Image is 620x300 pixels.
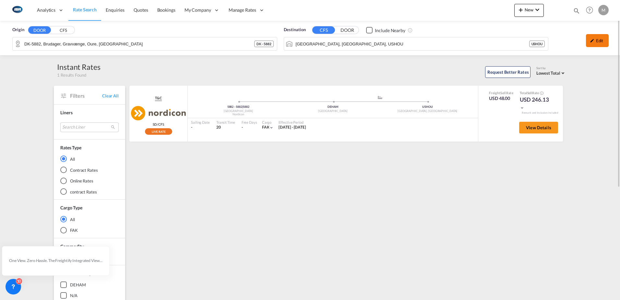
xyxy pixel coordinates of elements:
md-icon: Unchecked: Ignores neighbouring ports when fetching rates.Checked : Includes neighbouring ports w... [408,28,413,33]
div: Free Days [242,120,257,125]
button: Spot Rates are dynamic & can fluctuate with time [539,91,543,95]
span: Origin [12,27,24,33]
div: [GEOGRAPHIC_DATA] [286,109,380,113]
md-radio-button: All [60,156,119,162]
div: Rollable available [145,128,172,135]
button: CFS [312,26,335,34]
img: live-rate.svg [145,128,172,135]
md-icon: icon-chevron-down [520,106,524,110]
div: Sort by [536,66,566,70]
div: USD 48.00 [489,95,513,102]
md-checkbox: Checkbox No Ink [366,27,405,33]
div: Total Rate [520,91,552,96]
span: Lowest Total [536,70,560,76]
md-radio-button: FAK [60,227,119,233]
span: 1 Results Found [57,72,86,78]
span: Quotes [134,7,148,13]
button: Request Better Rates [485,66,531,78]
div: 20 [216,125,235,130]
button: icon-plus 400-fgNewicon-chevron-down [514,4,544,17]
div: Cargo Type [60,205,82,211]
span: 5882 - 5882 [227,105,243,108]
span: Clear All [102,93,119,99]
md-select: Select: Lowest Total [536,69,566,76]
md-icon: assets/icons/custom/ship-fill.svg [376,96,384,99]
button: View Details [519,122,558,133]
div: DEHAM [70,282,86,288]
div: [GEOGRAPHIC_DATA] [191,109,286,113]
md-icon: icon-plus 400-fg [517,6,525,14]
md-checkbox: DEHAM [60,281,119,288]
md-radio-button: Contract Rates [60,167,119,173]
div: - [191,125,210,130]
span: Help [584,5,595,16]
div: - [242,125,243,130]
div: 01 Oct 2025 - 31 Oct 2025 [279,125,306,130]
span: [DATE] - [DATE] [279,125,306,130]
span: Analytics [37,7,55,13]
button: DOOR [28,26,51,34]
button: DOOR [336,27,359,34]
md-icon: icon-chevron-down [269,125,274,130]
div: M [598,5,609,15]
md-icon: icon-chevron-down [533,6,541,14]
img: 1aa151c0c08011ec8d6f413816f9a227.png [10,3,24,18]
div: Cargo [262,120,274,125]
span: Manage Rates [229,7,256,13]
div: icon-magnify [573,7,580,17]
div: [GEOGRAPHIC_DATA], [GEOGRAPHIC_DATA] [380,109,475,113]
span: FAK [262,125,269,130]
div: USHOU [380,105,475,109]
span: Sell [500,91,506,95]
div: Rates Type [60,144,81,151]
span: Bookings [157,7,175,13]
div: USD 246.13 [520,96,552,111]
span: View Details [526,125,551,130]
span: Enquiries [106,7,125,13]
div: Instant Rates [57,62,101,72]
div: Freight Rate [489,91,513,95]
div: Nordicon [191,112,286,117]
span: My Company [185,7,211,13]
md-icon: icon-pencil [590,38,594,43]
md-input-container: DK-5882, Brudager, Gravvænge, Oure, Vejstrup [13,37,277,50]
div: N/A [70,293,77,298]
div: Include Nearby [375,27,405,34]
md-radio-button: Online Rates [60,178,119,184]
span: Liners [60,110,72,115]
div: Remark and Inclusion included [517,111,563,115]
span: Port of Loading [60,270,91,276]
input: Search by Door [24,39,254,49]
img: Nordicon [131,106,186,120]
md-input-container: Houston, TX, USHOU [284,37,548,50]
div: icon-pencilEdit [586,34,609,47]
md-icon: icon-magnify [573,7,580,14]
span: New [517,7,541,12]
md-checkbox: N/A [60,292,119,299]
span: | [242,105,243,108]
div: Sailing Date [191,120,210,125]
div: Transit Time [216,120,235,125]
md-radio-button: All [60,216,119,222]
div: Help [584,5,598,16]
div: Effective Period [279,120,306,125]
span: Rate Search [73,7,97,12]
span: SD/CFS [153,122,164,127]
div: DEHAM [286,105,380,109]
div: USHOU [529,41,545,47]
span: Destination [284,27,306,33]
md-radio-button: contract Rates [60,189,119,195]
span: T&C [155,95,162,101]
span: Sell [527,91,532,95]
span: DK - 5882 [256,42,271,46]
span: Filters [70,92,102,99]
button: CFS [52,27,75,34]
input: Search by Port [296,39,529,49]
span: 5882 [243,105,249,108]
